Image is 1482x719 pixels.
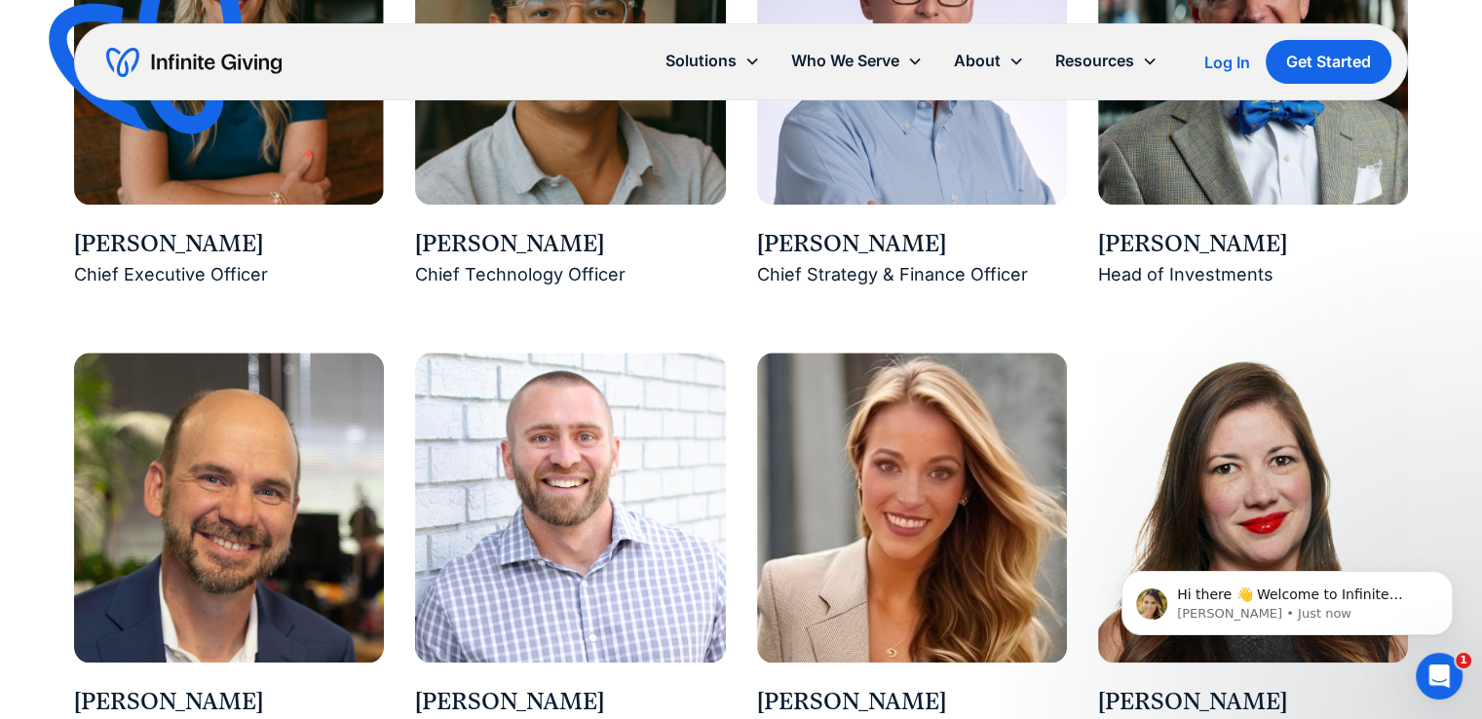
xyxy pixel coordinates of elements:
div: [PERSON_NAME] [74,228,384,261]
div: Solutions [665,48,737,74]
iframe: Intercom notifications message [1092,530,1482,666]
div: Chief Technology Officer [415,260,725,290]
div: [PERSON_NAME] [1098,686,1408,719]
div: About [938,40,1040,82]
div: [PERSON_NAME] [757,228,1067,261]
div: [PERSON_NAME] [74,686,384,719]
div: [PERSON_NAME] [415,686,725,719]
div: Chief Strategy & Finance Officer [757,260,1067,290]
div: Resources [1040,40,1173,82]
a: home [106,47,282,78]
div: Head of Investments [1098,260,1408,290]
div: Chief Executive Officer [74,260,384,290]
div: Who We Serve [791,48,899,74]
div: Log In [1204,55,1250,70]
a: Log In [1204,51,1250,74]
div: Solutions [650,40,776,82]
div: About [954,48,1001,74]
span: 1 [1456,653,1471,668]
div: [PERSON_NAME] [415,228,725,261]
a: Get Started [1266,40,1391,84]
div: [PERSON_NAME] [757,686,1067,719]
div: Resources [1055,48,1134,74]
div: [PERSON_NAME] [1098,228,1408,261]
div: Who We Serve [776,40,938,82]
iframe: Intercom live chat [1416,653,1463,700]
